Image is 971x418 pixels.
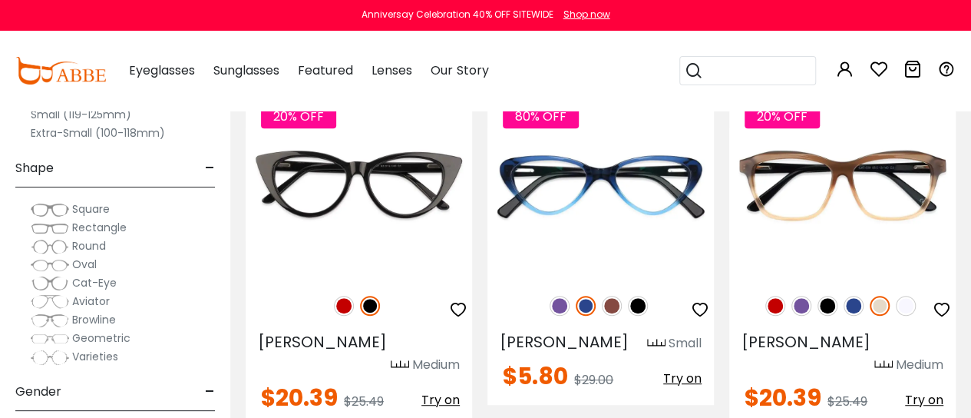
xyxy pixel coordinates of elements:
[344,393,384,410] span: $25.49
[827,393,867,410] span: $25.49
[72,330,130,346] span: Geometric
[745,104,820,128] span: 20% OFF
[31,124,165,142] label: Extra-Small (100-118mm)
[896,296,916,316] img: Translucent
[31,350,69,366] img: Varieties.png
[298,61,353,79] span: Featured
[31,331,69,347] img: Geometric.png
[576,296,596,316] img: Blue
[258,331,387,353] span: [PERSON_NAME]
[791,296,811,316] img: Purple
[628,296,648,316] img: Black
[669,334,702,353] div: Small
[360,296,380,316] img: Black
[765,296,785,316] img: Red
[874,360,893,371] img: size ruler
[31,276,69,291] img: Cat-Eye.png
[129,61,195,79] span: Eyeglasses
[421,386,460,414] button: Try on
[729,90,956,279] img: Cream Sonia - Acetate ,Universal Bridge Fit
[896,356,943,374] div: Medium
[550,296,570,316] img: Purple
[745,381,821,414] span: $20.39
[205,150,215,187] span: -
[72,275,117,290] span: Cat-Eye
[72,220,127,235] span: Rectangle
[431,61,488,79] span: Our Story
[817,296,837,316] img: Black
[31,239,69,254] img: Round.png
[372,61,412,79] span: Lenses
[905,386,943,414] button: Try on
[72,238,106,254] span: Round
[15,57,106,85] img: abbeglasses.com
[261,381,338,414] span: $20.39
[412,356,460,374] div: Medium
[261,104,336,128] span: 20% OFF
[503,104,579,128] span: 80% OFF
[905,391,943,409] span: Try on
[487,90,714,279] img: Blue Hannah - Acetate ,Universal Bridge Fit
[663,365,702,393] button: Try on
[362,8,553,22] div: Anniversay Celebration 40% OFF SITEWIDE
[31,221,69,236] img: Rectangle.png
[31,105,131,124] label: Small (119-125mm)
[574,371,613,389] span: $29.00
[602,296,622,316] img: Brown
[870,296,890,316] img: Cream
[31,313,69,328] img: Browline.png
[563,8,610,22] div: Shop now
[334,296,354,316] img: Red
[391,360,409,371] img: size ruler
[741,331,870,353] span: [PERSON_NAME]
[72,349,118,364] span: Varieties
[72,312,116,327] span: Browline
[31,294,69,310] img: Aviator.png
[15,373,61,410] span: Gender
[72,294,110,309] span: Aviator
[31,257,69,273] img: Oval.png
[844,296,864,316] img: Blue
[647,338,665,350] img: size ruler
[556,8,610,21] a: Shop now
[72,257,97,272] span: Oval
[421,391,460,409] span: Try on
[500,331,629,353] span: [PERSON_NAME]
[72,201,110,217] span: Square
[246,90,472,279] img: Black Nora - Acetate ,Universal Bridge Fit
[213,61,279,79] span: Sunglasses
[15,150,54,187] span: Shape
[503,360,568,393] span: $5.80
[31,202,69,217] img: Square.png
[663,370,702,387] span: Try on
[205,373,215,410] span: -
